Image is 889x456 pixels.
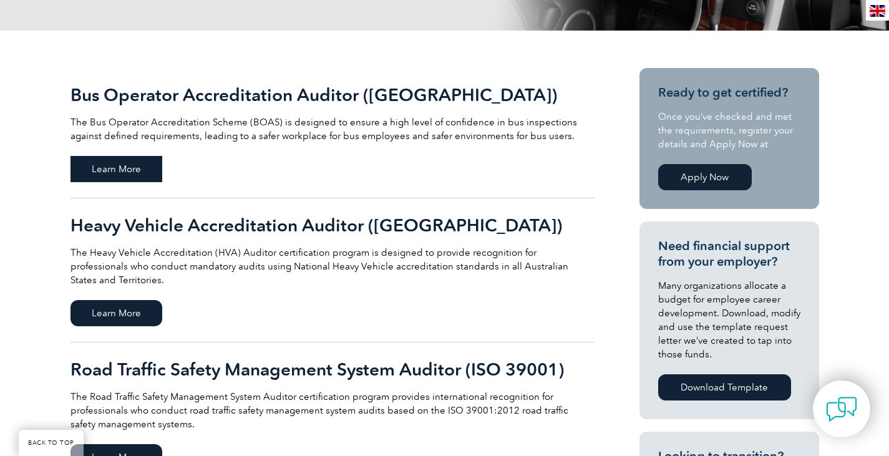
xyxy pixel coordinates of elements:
a: BACK TO TOP [19,430,84,456]
p: The Heavy Vehicle Accreditation (HVA) Auditor certification program is designed to provide recogn... [70,246,595,287]
a: Apply Now [658,164,752,190]
p: The Bus Operator Accreditation Scheme (BOAS) is designed to ensure a high level of confidence in ... [70,115,595,143]
h2: Road Traffic Safety Management System Auditor (ISO 39001) [70,359,595,379]
img: en [870,5,885,17]
span: Learn More [70,156,162,182]
span: Learn More [70,300,162,326]
p: Once you’ve checked and met the requirements, register your details and Apply Now at [658,110,800,151]
h3: Need financial support from your employer? [658,238,800,269]
a: Download Template [658,374,791,400]
p: Many organizations allocate a budget for employee career development. Download, modify and use th... [658,279,800,361]
a: Bus Operator Accreditation Auditor ([GEOGRAPHIC_DATA]) The Bus Operator Accreditation Scheme (BOA... [70,68,595,198]
a: Heavy Vehicle Accreditation Auditor ([GEOGRAPHIC_DATA]) The Heavy Vehicle Accreditation (HVA) Aud... [70,198,595,342]
h2: Heavy Vehicle Accreditation Auditor ([GEOGRAPHIC_DATA]) [70,215,595,235]
h3: Ready to get certified? [658,85,800,100]
h2: Bus Operator Accreditation Auditor ([GEOGRAPHIC_DATA]) [70,85,595,105]
img: contact-chat.png [826,394,857,425]
p: The Road Traffic Safety Management System Auditor certification program provides international re... [70,390,595,431]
